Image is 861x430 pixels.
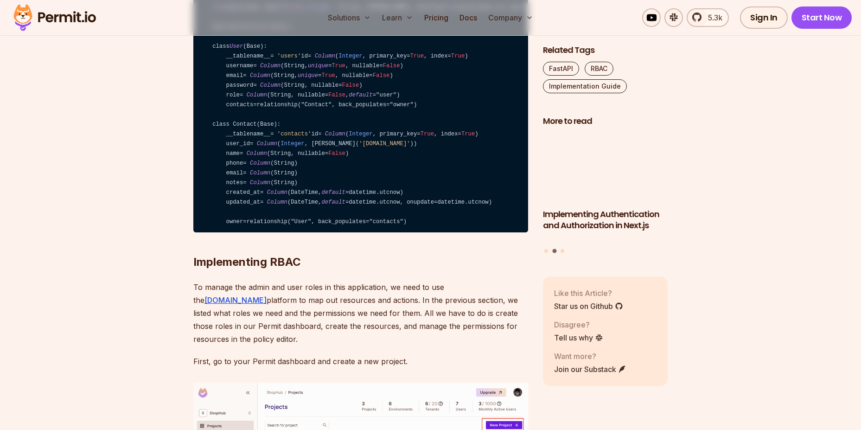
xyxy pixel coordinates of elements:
[325,150,328,157] span: =
[247,92,267,98] span: Column
[554,287,623,298] p: Like this Article?
[324,8,375,27] button: Solutions
[298,72,318,79] span: unique
[328,150,345,157] span: False
[543,79,627,93] a: Implementation Guide
[561,249,564,252] button: Go to slide 3
[740,6,788,29] a: Sign In
[554,350,626,361] p: Want more?
[552,249,556,253] button: Go to slide 2
[342,82,359,89] span: False
[349,131,372,137] span: Integer
[243,170,246,176] span: =
[267,189,287,196] span: Column
[277,131,312,137] span: 'contacts'
[270,53,274,59] span: =
[359,141,410,147] span: '[DOMAIN_NAME]'
[485,8,537,27] button: Company
[240,150,243,157] span: =
[378,8,417,27] button: Learn
[260,82,281,89] span: Column
[315,53,335,59] span: Column
[253,82,256,89] span: =
[243,218,246,225] span: =
[325,92,328,98] span: =
[250,141,253,147] span: =
[260,199,263,205] span: =
[321,199,345,205] span: default
[366,218,369,225] span: =
[544,249,548,252] button: Go to slide 1
[332,63,345,69] span: True
[338,53,362,59] span: Integer
[386,102,389,108] span: =
[328,92,345,98] span: False
[243,160,246,167] span: =
[9,2,100,33] img: Permit logo
[543,62,579,76] a: FastAPI
[247,150,267,157] span: Column
[230,43,243,50] span: User
[193,281,528,346] p: To manage the admin and user roles in this application, we need to use the platform to map out re...
[543,133,668,203] img: Implementing Authentication and Authorization in Next.js
[585,62,613,76] a: RBAC
[325,131,345,137] span: Column
[702,12,722,23] span: 5.3k
[277,53,301,59] span: 'users'
[318,131,321,137] span: =
[204,295,267,305] a: [DOMAIN_NAME]
[267,199,287,205] span: Column
[456,8,481,27] a: Docs
[281,141,304,147] span: Integer
[554,363,626,374] a: Join our Substack
[458,131,461,137] span: =
[270,131,274,137] span: =
[250,72,270,79] span: Column
[253,63,256,69] span: =
[379,63,383,69] span: =
[421,8,452,27] a: Pricing
[321,189,345,196] span: default
[791,6,852,29] a: Start Now
[461,131,475,137] span: True
[543,45,668,56] h2: Related Tags
[410,53,424,59] span: True
[253,102,256,108] span: =
[543,208,668,231] h3: Implementing Authentication and Authorization in Next.js
[373,72,390,79] span: False
[417,131,420,137] span: =
[193,218,528,270] h2: Implementing RBAC
[448,53,451,59] span: =
[260,189,263,196] span: =
[243,180,246,186] span: =
[260,63,281,69] span: Column
[240,92,243,98] span: =
[554,319,603,330] p: Disagree?
[373,92,376,98] span: =
[554,300,623,311] a: Star us on Github
[345,199,349,205] span: =
[383,63,400,69] span: False
[451,53,465,59] span: True
[243,72,246,79] span: =
[308,53,311,59] span: =
[543,133,668,254] div: Posts
[369,72,372,79] span: =
[554,332,603,343] a: Tell us why
[328,63,332,69] span: =
[434,199,437,205] span: =
[543,116,668,127] h2: More to read
[687,8,729,27] a: 5.3k
[407,53,410,59] span: =
[308,63,328,69] span: unique
[250,180,270,186] span: Column
[349,92,372,98] span: default
[321,72,335,79] span: True
[338,82,342,89] span: =
[543,133,668,243] li: 2 of 3
[257,141,277,147] span: Column
[250,160,270,167] span: Column
[318,72,321,79] span: =
[345,189,349,196] span: =
[250,170,270,176] span: Column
